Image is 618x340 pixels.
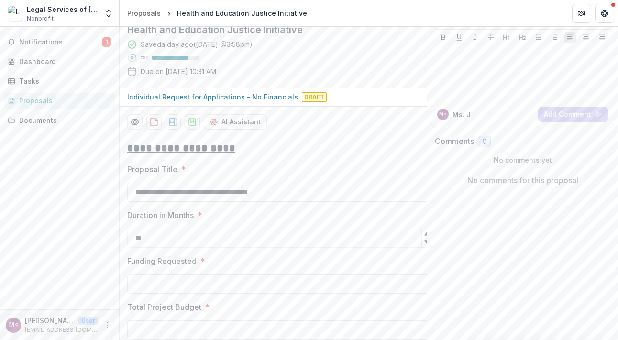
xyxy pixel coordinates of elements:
[27,14,54,23] span: Nonprofit
[127,301,201,313] p: Total Project Budget
[185,114,200,130] button: download-proposal
[485,32,497,43] button: Strike
[533,32,544,43] button: Bullet List
[435,155,610,165] p: No comments yet
[517,32,528,43] button: Heading 2
[78,317,98,325] p: User
[453,32,465,43] button: Underline
[127,24,404,35] h2: Health and Education Justice Initiative
[19,56,108,66] div: Dashboard
[127,114,143,130] button: Preview fbdaf2ca-9843-4d42-988d-fa8f0ec952b4-0.pdf
[127,92,298,102] p: Individual Request for Applications - No Financials
[141,39,253,49] div: Saved a day ago ( [DATE] @ 3:58pm )
[538,107,608,122] button: Add Comment
[102,4,115,23] button: Open entity switcher
[102,319,113,331] button: More
[141,66,216,77] p: Due on [DATE] 10:31 AM
[482,138,486,146] span: 0
[123,6,165,20] a: Proposals
[9,322,18,328] div: Ms. Juliana Greenfield <jkgreenfield@lsem.org>
[549,32,560,43] button: Ordered List
[127,255,197,267] p: Funding Requested
[467,175,578,186] p: No comments for this proposal
[19,38,102,46] span: Notifications
[19,96,108,106] div: Proposals
[102,37,111,47] span: 1
[564,32,576,43] button: Align Left
[572,4,591,23] button: Partners
[123,6,311,20] nav: breadcrumb
[501,32,512,43] button: Heading 1
[580,32,592,43] button: Align Center
[27,4,98,14] div: Legal Services of [GEOGRAPHIC_DATA][US_STATE], Inc.
[4,112,115,128] a: Documents
[141,55,148,61] p: 75 %
[8,6,23,21] img: Legal Services of Eastern Missouri, Inc.
[452,110,471,120] p: Ms. J
[127,8,161,18] div: Proposals
[4,73,115,89] a: Tasks
[25,326,98,334] p: [EMAIL_ADDRESS][DOMAIN_NAME]
[146,114,162,130] button: download-proposal
[127,164,177,175] p: Proposal Title
[166,114,181,130] button: download-proposal
[596,32,607,43] button: Align Right
[438,32,449,43] button: Bold
[19,76,108,86] div: Tasks
[19,115,108,125] div: Documents
[4,93,115,109] a: Proposals
[302,92,327,102] span: Draft
[4,54,115,69] a: Dashboard
[177,8,307,18] div: Health and Education Justice Initiative
[469,32,481,43] button: Italicize
[439,112,447,117] div: Ms. Juliana Greenfield <jkgreenfield@lsem.org>
[595,4,614,23] button: Get Help
[25,316,75,326] p: [PERSON_NAME] <[EMAIL_ADDRESS][DOMAIN_NAME]>
[127,209,194,221] p: Duration in Months
[204,114,267,130] button: AI Assistant
[4,34,115,50] button: Notifications1
[435,137,474,146] h2: Comments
